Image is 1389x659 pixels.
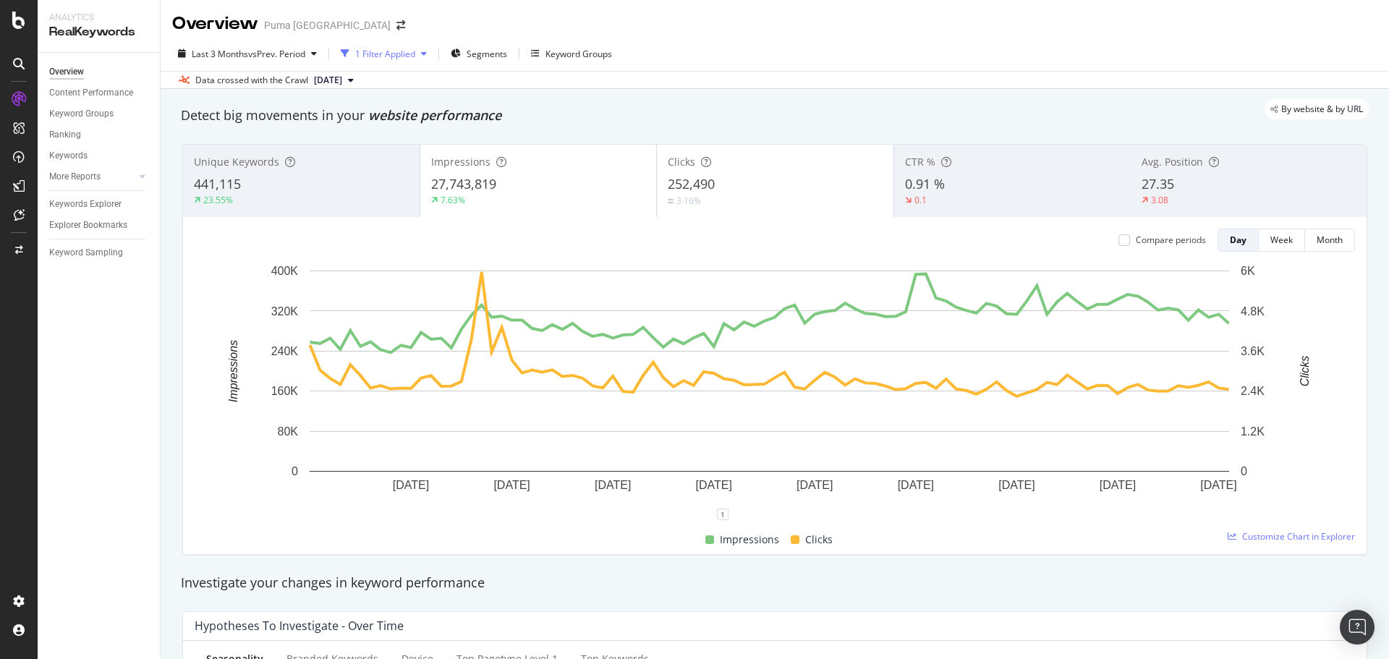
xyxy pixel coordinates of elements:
text: 400K [271,265,299,277]
text: [DATE] [1200,479,1236,491]
a: Content Performance [49,85,150,101]
span: Clicks [805,531,833,548]
div: 23.55% [203,194,233,206]
div: Keywords Explorer [49,197,122,212]
text: 0 [292,465,298,477]
a: Overview [49,64,150,80]
button: Day [1218,229,1259,252]
a: Explorer Bookmarks [49,218,150,233]
text: Clicks [1299,356,1311,387]
div: More Reports [49,169,101,184]
div: Analytics [49,12,148,24]
span: Unique Keywords [194,155,279,169]
text: 4.8K [1241,305,1265,317]
div: Compare periods [1136,234,1206,246]
a: More Reports [49,169,135,184]
span: 27,743,819 [431,175,496,192]
span: Customize Chart in Explorer [1242,530,1355,543]
div: Keyword Sampling [49,245,123,260]
a: Keywords [49,148,150,163]
a: Keywords Explorer [49,197,150,212]
div: Keyword Groups [545,48,612,60]
text: 1.2K [1241,425,1265,438]
text: [DATE] [797,479,833,491]
div: 1 Filter Applied [355,48,415,60]
text: 80K [278,425,299,438]
button: Keyword Groups [525,42,618,65]
text: 240K [271,345,299,357]
div: arrow-right-arrow-left [396,20,405,30]
div: legacy label [1265,99,1369,119]
div: Overview [172,12,258,36]
button: Month [1305,229,1355,252]
button: Last 3 MonthsvsPrev. Period [172,42,323,65]
div: Keywords [49,148,88,163]
div: Puma [GEOGRAPHIC_DATA] [264,18,391,33]
a: Keyword Groups [49,106,150,122]
div: Month [1317,234,1343,246]
text: [DATE] [595,479,631,491]
text: 320K [271,305,299,317]
div: Ranking [49,127,81,143]
div: Investigate your changes in keyword performance [181,574,1369,592]
span: 27.35 [1142,175,1174,192]
div: Data crossed with the Crawl [195,74,308,87]
span: Clicks [668,155,695,169]
div: Hypotheses to Investigate - Over Time [195,618,404,633]
text: 0 [1241,465,1247,477]
div: RealKeywords [49,24,148,41]
text: [DATE] [998,479,1035,491]
text: [DATE] [493,479,530,491]
text: [DATE] [898,479,934,491]
span: Impressions [720,531,779,548]
button: Week [1259,229,1305,252]
div: 0.1 [914,194,927,206]
text: 2.4K [1241,385,1265,397]
div: Day [1230,234,1246,246]
span: vs Prev. Period [248,48,305,60]
div: 7.63% [441,194,465,206]
button: 1 Filter Applied [335,42,433,65]
span: By website & by URL [1281,105,1363,114]
text: [DATE] [1100,479,1136,491]
div: Content Performance [49,85,133,101]
a: Keyword Sampling [49,245,150,260]
span: CTR % [905,155,935,169]
text: 160K [271,385,299,397]
span: Segments [467,48,507,60]
button: [DATE] [308,72,360,89]
text: [DATE] [696,479,732,491]
span: 2025 Aug. 17th [314,74,342,87]
div: Keyword Groups [49,106,114,122]
span: Impressions [431,155,490,169]
img: Equal [668,199,674,203]
span: 0.91 % [905,175,945,192]
text: [DATE] [393,479,429,491]
a: Customize Chart in Explorer [1228,530,1355,543]
span: Last 3 Months [192,48,248,60]
div: Overview [49,64,84,80]
span: Avg. Position [1142,155,1203,169]
svg: A chart. [195,263,1344,514]
span: 441,115 [194,175,241,192]
span: 252,490 [668,175,715,192]
text: 3.6K [1241,345,1265,357]
div: 3.08 [1151,194,1168,206]
text: Impressions [227,340,239,402]
div: Explorer Bookmarks [49,218,127,233]
div: Open Intercom Messenger [1340,610,1375,645]
div: 1 [717,509,729,520]
text: 6K [1241,265,1255,277]
button: Segments [445,42,513,65]
div: Week [1270,234,1293,246]
a: Ranking [49,127,150,143]
div: 3.16% [676,195,701,207]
